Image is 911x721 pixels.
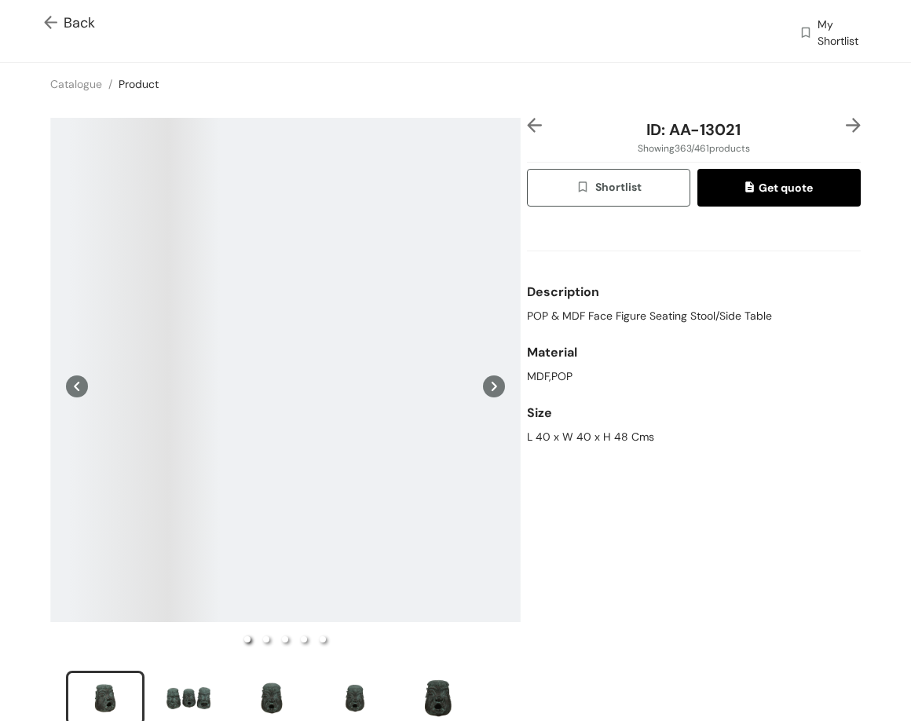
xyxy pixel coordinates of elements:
button: wishlistShortlist [527,169,690,207]
div: Size [527,397,861,429]
li: slide item 5 [320,636,326,642]
div: MDF,POP [527,368,861,385]
div: Description [527,276,861,308]
li: slide item 1 [244,636,251,642]
li: slide item 4 [301,636,307,642]
span: Showing 363 / 461 products [638,141,750,156]
span: Shortlist [576,178,641,196]
span: ID: AA-13021 [646,119,741,140]
span: / [108,77,112,91]
li: slide item 2 [263,636,269,642]
img: wishlist [799,18,813,49]
a: Catalogue [50,77,102,91]
li: slide item 3 [282,636,288,642]
img: quote [745,181,759,196]
img: right [846,118,861,133]
img: left [527,118,542,133]
img: Go back [44,16,64,32]
span: Get quote [745,179,813,196]
div: Material [527,337,861,368]
div: L 40 x W 40 x H 48 Cms [527,429,861,445]
button: quoteGet quote [697,169,861,207]
span: Back [44,13,95,34]
a: Product [119,77,159,91]
span: POP & MDF Face Figure Seating Stool/Side Table [527,308,772,324]
img: wishlist [576,180,595,197]
span: My Shortlist [818,16,867,49]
